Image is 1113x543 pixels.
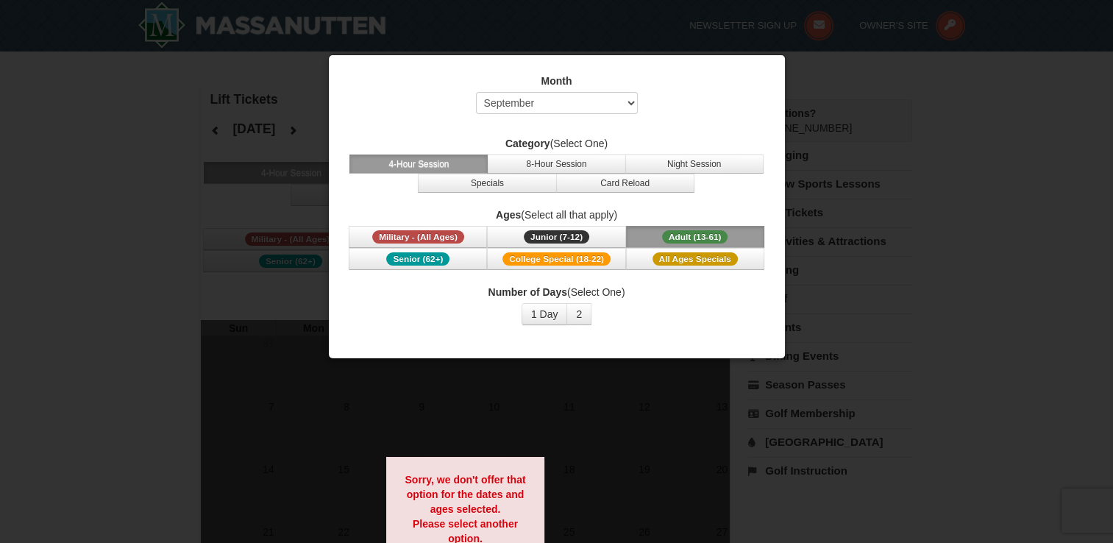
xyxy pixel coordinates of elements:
[556,174,694,193] button: Card Reload
[524,230,589,244] span: Junior (7-12)
[541,75,572,87] strong: Month
[347,207,767,222] label: (Select all that apply)
[349,226,487,248] button: Military - (All Ages)
[496,209,521,221] strong: Ages
[347,136,767,151] label: (Select One)
[566,303,591,325] button: 2
[418,174,556,193] button: Specials
[488,286,567,298] strong: Number of Days
[625,155,764,174] button: Night Session
[372,230,464,244] span: Military - (All Ages)
[626,248,764,270] button: All Ages Specials
[487,248,625,270] button: College Special (18-22)
[502,252,611,266] span: College Special (18-22)
[652,252,738,266] span: All Ages Specials
[505,138,550,149] strong: Category
[349,248,487,270] button: Senior (62+)
[626,226,764,248] button: Adult (13-61)
[386,252,449,266] span: Senior (62+)
[522,303,568,325] button: 1 Day
[349,155,488,174] button: 4-Hour Session
[347,285,767,299] label: (Select One)
[487,155,625,174] button: 8-Hour Session
[662,230,728,244] span: Adult (13-61)
[487,226,625,248] button: Junior (7-12)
